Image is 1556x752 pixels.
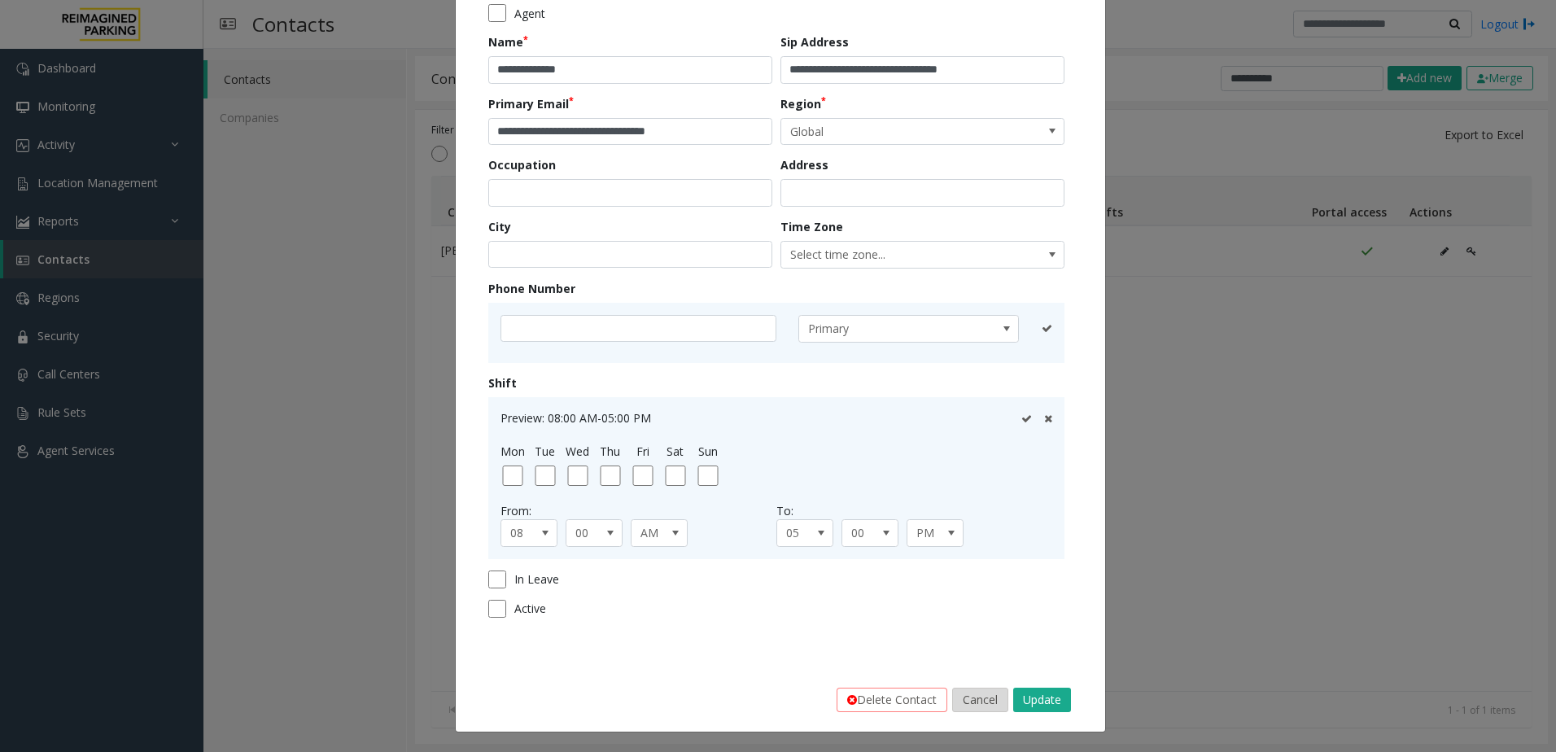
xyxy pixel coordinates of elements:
label: Fri [636,443,649,460]
label: Mon [500,443,525,460]
span: 00 [566,520,610,546]
button: Cancel [952,688,1008,712]
span: 05 [777,520,821,546]
div: To: [776,502,1052,519]
label: Sip Address [780,33,849,50]
label: Address [780,156,828,173]
span: Global [781,119,1007,145]
label: Wed [566,443,589,460]
label: Thu [600,443,620,460]
label: Name [488,33,528,50]
span: Primary [799,316,974,342]
label: Phone Number [488,280,575,297]
label: Shift [488,374,517,391]
label: City [488,218,511,235]
label: Region [780,95,826,112]
label: Occupation [488,156,556,173]
button: Delete Contact [837,688,947,712]
div: From: [500,502,776,519]
label: Tue [535,443,555,460]
label: Time Zone [780,218,843,235]
span: Select time zone... [781,242,1007,268]
button: Update [1013,688,1071,712]
span: AM [632,520,675,546]
span: Active [514,600,546,617]
span: 00 [842,520,886,546]
label: Sun [698,443,718,460]
span: Preview: 08:00 AM-05:00 PM [500,410,651,426]
span: In Leave [514,571,559,588]
label: Sat [667,443,684,460]
label: Primary Email [488,95,574,112]
span: PM [907,520,951,546]
span: 08 [501,520,545,546]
